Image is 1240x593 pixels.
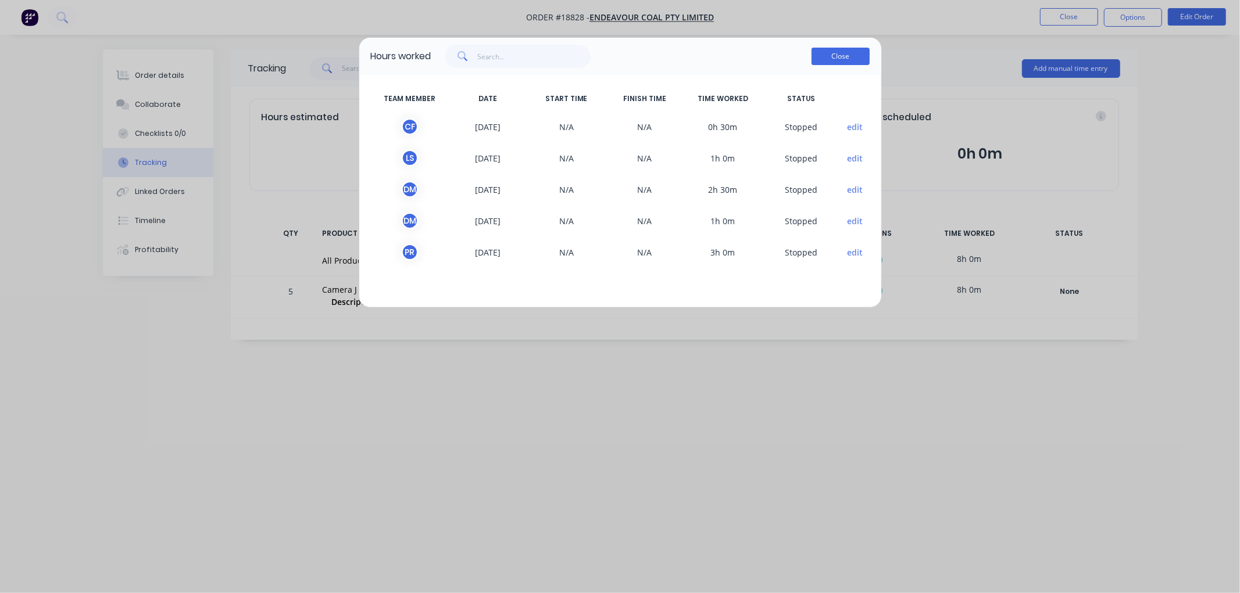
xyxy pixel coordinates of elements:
div: Hours worked [371,49,431,63]
span: N/A [606,243,684,261]
span: DATE [449,94,527,104]
span: 1h 0m [684,149,762,167]
span: S topped [762,149,841,167]
span: N/A [527,181,606,198]
button: edit [847,121,863,133]
span: 3h 0m [684,243,762,261]
span: S topped [762,212,841,229]
button: edit [847,152,863,164]
span: N/A [606,118,684,135]
span: [DATE] [449,243,527,261]
span: STATUS [762,94,841,104]
div: P R [401,243,419,261]
span: S topped [762,181,841,198]
span: N/A [527,118,606,135]
span: FINISH TIME [606,94,684,104]
span: N/A [606,181,684,198]
span: 1h 0m [684,212,762,229]
div: C F [401,118,419,135]
span: N/A [606,149,684,167]
span: 2h 30m [684,181,762,198]
button: edit [847,246,863,258]
span: S topped [762,118,841,135]
span: TIME WORKED [684,94,762,104]
span: START TIME [527,94,606,104]
span: TEAM MEMBER [371,94,449,104]
div: L S [401,149,419,167]
button: Close [812,48,870,65]
span: [DATE] [449,118,527,135]
div: D M [401,212,419,229]
button: edit [847,184,863,196]
span: N/A [527,212,606,229]
span: 0h 30m [684,118,762,135]
button: edit [847,215,863,227]
span: [DATE] [449,149,527,167]
span: [DATE] [449,212,527,229]
span: [DATE] [449,181,527,198]
span: N/A [606,212,684,229]
span: N/A [527,149,606,167]
span: N/A [527,243,606,261]
input: Search... [477,45,591,68]
span: S topped [762,243,841,261]
div: D M [401,181,419,198]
